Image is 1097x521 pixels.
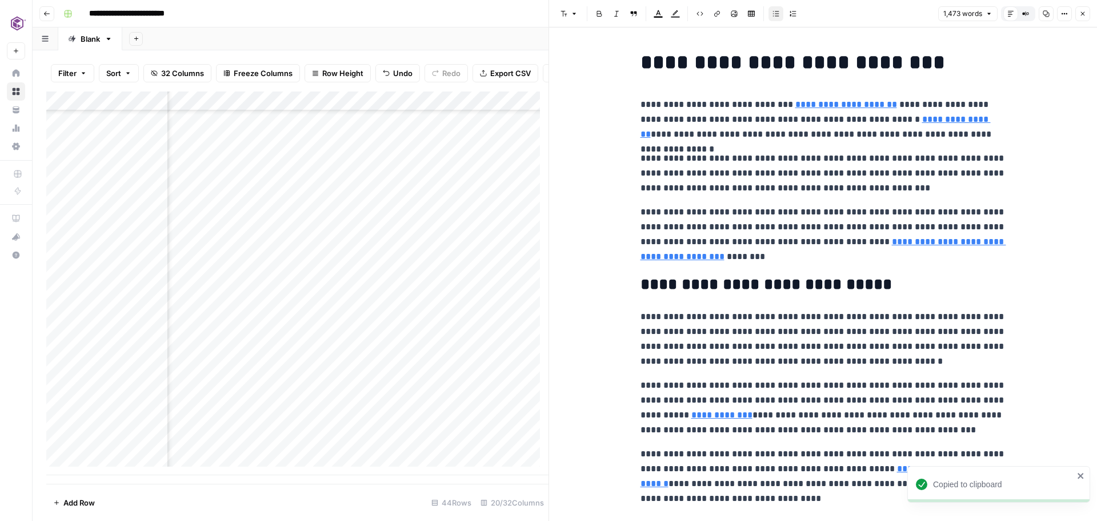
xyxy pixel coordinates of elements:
[143,64,211,82] button: 32 Columns
[7,228,25,246] button: What's new?
[7,9,25,38] button: Workspace: Commvault
[7,64,25,82] a: Home
[938,6,998,21] button: 1,473 words
[46,494,102,512] button: Add Row
[375,64,420,82] button: Undo
[476,494,548,512] div: 20/32 Columns
[216,64,300,82] button: Freeze Columns
[933,479,1074,490] div: Copied to clipboard
[7,228,25,245] div: What's new?
[442,67,461,79] span: Redo
[7,82,25,101] a: Browse
[943,9,982,19] span: 1,473 words
[58,67,77,79] span: Filter
[81,33,100,45] div: Blank
[99,64,139,82] button: Sort
[234,67,293,79] span: Freeze Columns
[490,67,531,79] span: Export CSV
[322,67,363,79] span: Row Height
[473,64,538,82] button: Export CSV
[393,67,413,79] span: Undo
[63,497,95,508] span: Add Row
[58,27,122,50] a: Blank
[7,101,25,119] a: Your Data
[427,494,476,512] div: 44 Rows
[305,64,371,82] button: Row Height
[51,64,94,82] button: Filter
[7,137,25,156] a: Settings
[7,119,25,137] a: Usage
[425,64,468,82] button: Redo
[161,67,204,79] span: 32 Columns
[7,13,27,34] img: Commvault Logo
[1077,471,1085,480] button: close
[7,246,25,264] button: Help + Support
[106,67,121,79] span: Sort
[7,209,25,228] a: AirOps Academy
